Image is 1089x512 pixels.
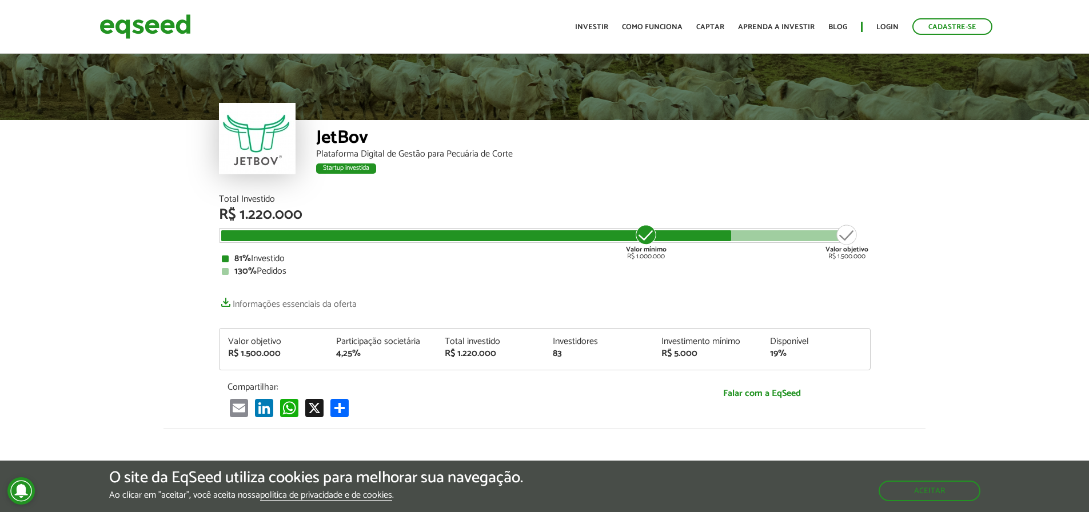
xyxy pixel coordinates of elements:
p: Compartilhar: [228,382,645,393]
div: Participação societária [336,337,428,346]
div: R$ 1.500.000 [825,223,868,260]
div: Valor objetivo [228,337,320,346]
div: R$ 1.220.000 [219,207,871,222]
a: política de privacidade e de cookies [260,491,392,501]
div: R$ 1.500.000 [228,349,320,358]
a: Compartilhar [328,398,351,417]
strong: Valor objetivo [825,244,868,255]
a: Falar com a EqSeed [662,382,862,405]
div: Plataforma Digital de Gestão para Pecuária de Corte [316,150,871,159]
a: Aprenda a investir [738,23,815,31]
div: 83 [553,349,644,358]
button: Aceitar [879,481,980,501]
a: Como funciona [622,23,683,31]
a: Investir [575,23,608,31]
div: R$ 5.000 [661,349,753,358]
a: LinkedIn [253,398,276,417]
a: Cadastre-se [912,18,992,35]
strong: 130% [234,263,257,279]
div: R$ 1.220.000 [445,349,536,358]
div: Disponível [770,337,861,346]
a: Blog [828,23,847,31]
div: JetBov [316,129,871,150]
strong: 81% [234,251,251,266]
a: Email [228,398,250,417]
img: EqSeed [99,11,191,42]
strong: Valor mínimo [626,244,667,255]
a: WhatsApp [278,398,301,417]
a: X [303,398,326,417]
div: Investidores [553,337,644,346]
a: Informações essenciais da oferta [219,293,357,309]
div: Pedidos [222,267,868,276]
a: Login [876,23,899,31]
div: Investimento mínimo [661,337,753,346]
h5: O site da EqSeed utiliza cookies para melhorar sua navegação. [109,469,523,487]
div: 19% [770,349,861,358]
div: Total investido [445,337,536,346]
a: Captar [696,23,724,31]
div: R$ 1.000.000 [625,223,668,260]
p: Ao clicar em "aceitar", você aceita nossa . [109,490,523,501]
div: Startup investida [316,163,376,174]
div: 4,25% [336,349,428,358]
div: Investido [222,254,868,263]
div: Total Investido [219,195,871,204]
